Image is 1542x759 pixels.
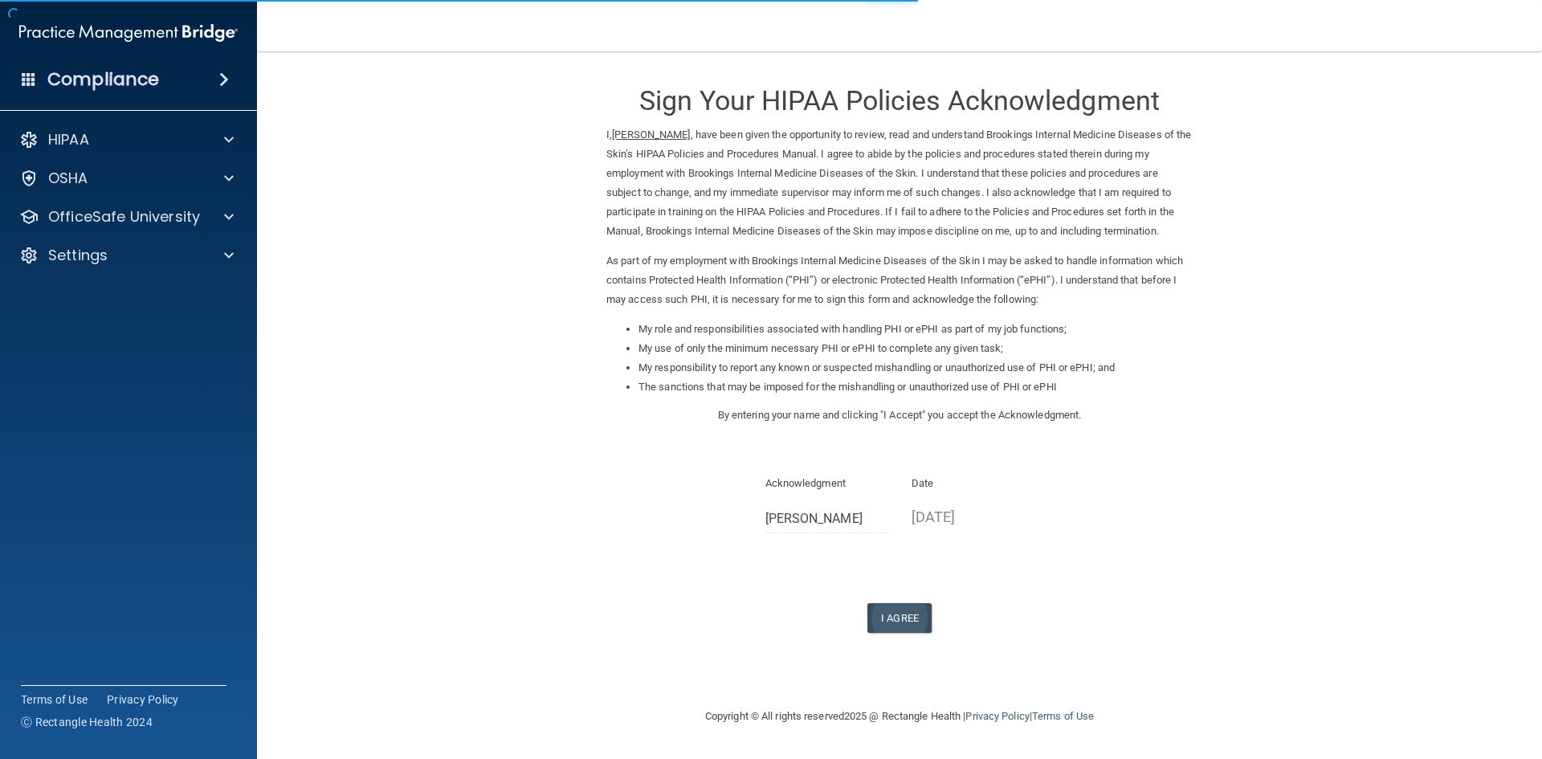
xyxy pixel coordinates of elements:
p: I, , have been given the opportunity to review, read and understand Brookings Internal Medicine D... [606,125,1193,241]
p: HIPAA [48,130,89,149]
p: As part of my employment with Brookings Internal Medicine Diseases of the Skin I may be asked to ... [606,251,1193,309]
a: Settings [19,246,234,265]
div: Copyright © All rights reserved 2025 @ Rectangle Health | | [606,691,1193,742]
li: My use of only the minimum necessary PHI or ePHI to complete any given task; [638,339,1193,358]
h3: Sign Your HIPAA Policies Acknowledgment [606,86,1193,116]
img: PMB logo [19,17,238,49]
span: Ⓒ Rectangle Health 2024 [21,714,153,730]
h4: Compliance [47,68,159,91]
a: OfficeSafe University [19,207,234,226]
a: HIPAA [19,130,234,149]
button: I Agree [867,603,932,633]
a: Privacy Policy [965,710,1029,722]
p: Settings [48,246,108,265]
p: Date [912,474,1034,493]
a: Terms of Use [21,692,88,708]
input: Full Name [765,504,888,533]
p: [DATE] [912,504,1034,530]
li: The sanctions that may be imposed for the mishandling or unauthorized use of PHI or ePHI [638,377,1193,397]
a: Terms of Use [1032,710,1094,722]
ins: [PERSON_NAME] [612,129,690,141]
a: OSHA [19,169,234,188]
a: Privacy Policy [107,692,179,708]
li: My role and responsibilities associated with handling PHI or ePHI as part of my job functions; [638,320,1193,339]
p: OfficeSafe University [48,207,200,226]
li: My responsibility to report any known or suspected mishandling or unauthorized use of PHI or ePHI... [638,358,1193,377]
p: Acknowledgment [765,474,888,493]
p: By entering your name and clicking "I Accept" you accept the Acknowledgment. [606,406,1193,425]
p: OSHA [48,169,88,188]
